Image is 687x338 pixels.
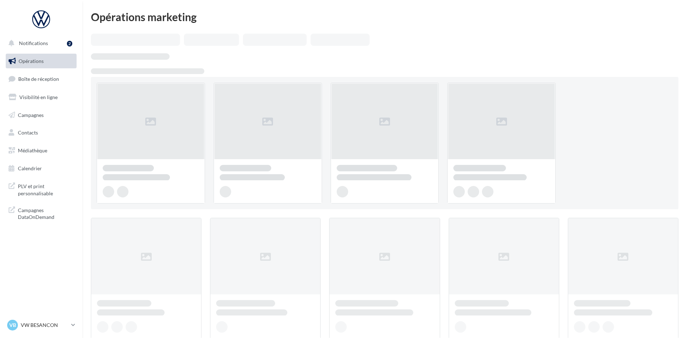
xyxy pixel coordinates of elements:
a: Calendrier [4,161,78,176]
a: Médiathèque [4,143,78,158]
span: Campagnes [18,112,44,118]
span: Campagnes DataOnDemand [18,205,74,221]
span: Médiathèque [18,147,47,153]
span: Calendrier [18,165,42,171]
a: Boîte de réception [4,71,78,87]
a: Opérations [4,54,78,69]
span: Opérations [19,58,44,64]
div: 2 [67,41,72,46]
span: Visibilité en ligne [19,94,58,100]
span: PLV et print personnalisable [18,181,74,197]
button: Notifications 2 [4,36,75,51]
a: VB VW BESANCON [6,318,77,332]
p: VW BESANCON [21,322,68,329]
a: Visibilité en ligne [4,90,78,105]
a: PLV et print personnalisable [4,178,78,200]
span: Boîte de réception [18,76,59,82]
a: Campagnes [4,108,78,123]
a: Contacts [4,125,78,140]
span: Contacts [18,129,38,136]
a: Campagnes DataOnDemand [4,202,78,224]
div: Opérations marketing [91,11,678,22]
span: VB [9,322,16,329]
span: Notifications [19,40,48,46]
